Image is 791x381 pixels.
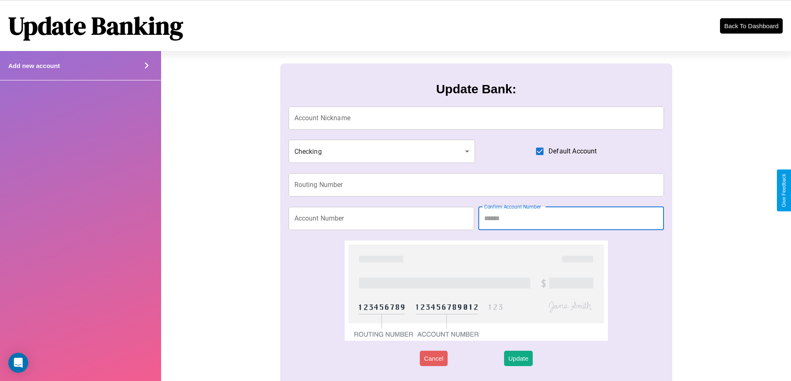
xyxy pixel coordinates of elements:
[8,62,60,69] h4: Add new account
[720,18,783,34] button: Back To Dashboard
[8,9,183,43] h1: Update Banking
[549,146,597,156] span: Default Account
[289,140,475,163] div: Checking
[345,240,607,341] img: check
[8,353,28,373] div: Open Intercom Messenger
[420,351,448,366] button: Cancel
[436,82,516,96] h3: Update Bank:
[504,351,532,366] button: Update
[781,174,787,207] div: Give Feedback
[484,203,541,210] label: Confirm Account Number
